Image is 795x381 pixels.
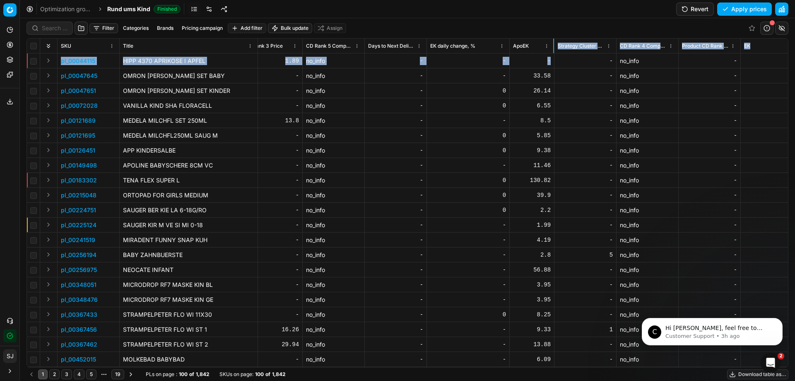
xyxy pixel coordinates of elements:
div: Profile image for Customer Support [19,25,32,38]
div: - [682,296,737,304]
div: 5 [558,251,613,259]
div: no_info [306,116,361,125]
div: no_info [620,191,675,199]
div: 6.55 [513,102,551,110]
div: - [368,72,423,80]
div: no_info [620,206,675,214]
div: - [368,116,423,125]
div: 3.95 [513,281,551,289]
button: Bulk update [268,23,312,33]
p: APP KINDERSALBE [123,146,254,155]
div: - [682,251,737,259]
p: pl_00224751 [61,206,96,214]
div: - [244,311,299,319]
p: MIRADENT FUNNY SNAP KUH [123,236,254,244]
div: 0 [430,206,506,214]
button: SJ [3,349,17,363]
p: SAUGER KIR M VE SI MI 0-18 [123,221,254,229]
div: 4.19 [513,236,551,244]
iframe: Intercom live chat [761,353,781,373]
button: Apply prices [717,2,772,16]
div: 39.9 [513,191,551,199]
div: - [368,206,423,214]
button: pl_00241519 [61,236,95,244]
div: - [682,146,737,155]
span: Rund ums Kind [107,5,150,13]
span: EK [744,43,750,49]
button: Expand [43,339,53,349]
p: pl_00256975 [61,266,97,274]
p: MEDELA MILCHFL SET 250ML [123,116,254,125]
p: pl_00044115 [61,57,95,65]
div: no_info [306,131,361,140]
div: no_info [620,266,675,274]
button: pl_00348476 [61,296,98,304]
div: 1 [558,325,613,334]
div: no_info [620,116,675,125]
div: 56.88 [513,266,551,274]
div: - [430,281,506,289]
button: pl_00121689 [61,116,96,125]
p: STRAMPELPETER FLO WI ST 2 [123,340,254,349]
div: no_info [306,281,361,289]
p: pl_00121695 [61,131,95,140]
div: 13.8 [244,116,299,125]
div: 8.5 [513,116,551,125]
div: 1.89 [244,57,299,65]
div: - [430,325,506,334]
span: EK daily change, % [430,43,475,49]
div: - [558,72,613,80]
button: Go to next page [126,369,136,379]
div: - [368,57,423,65]
p: SAUGER BER KIE LA 6-18G/RO [123,206,254,214]
button: Expand [43,324,53,334]
span: Days to Next Delivery Date [368,43,415,49]
div: - [558,161,613,170]
button: pl_00072028 [61,102,98,110]
button: pl_00215048 [61,191,96,199]
div: - [558,87,613,95]
button: Expand all [43,41,53,51]
div: 11.46 [513,161,551,170]
button: pl_00367456 [61,325,97,334]
a: Optimization groups [40,5,93,13]
button: pl_00348051 [61,281,96,289]
button: pl_00225124 [61,221,96,229]
div: 1.99 [513,221,551,229]
p: pl_00367462 [61,340,97,349]
div: 2.2 [513,206,551,214]
iframe: Intercom notifications message [629,301,795,359]
div: - [244,251,299,259]
p: OMRON [PERSON_NAME] SET BABY [123,72,254,80]
span: Hi [PERSON_NAME], feel free to reach out to Customer Support Team if you need any assistance. [36,24,133,47]
div: - [682,191,737,199]
div: - [244,161,299,170]
button: pl_00367433 [61,311,97,319]
button: Expand [43,250,53,260]
button: Assign [314,23,346,33]
div: - [368,266,423,274]
strong: 100 [255,371,264,378]
span: CD Rank 4 Competitor name [620,43,667,49]
div: - [244,131,299,140]
button: Revert [676,2,714,16]
div: 26.14 [513,87,551,95]
button: Expand [43,265,53,274]
button: Expand [43,235,53,245]
div: - [430,161,506,170]
button: Expand [43,130,53,140]
button: 19 [111,369,124,379]
div: no_info [620,131,675,140]
div: no_info [306,102,361,110]
div: - [368,146,423,155]
div: - [682,281,737,289]
p: BABY ZAHNBUERSTE [123,251,254,259]
div: - [430,72,506,80]
div: - [682,236,737,244]
button: pl_00452015 [61,355,96,364]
